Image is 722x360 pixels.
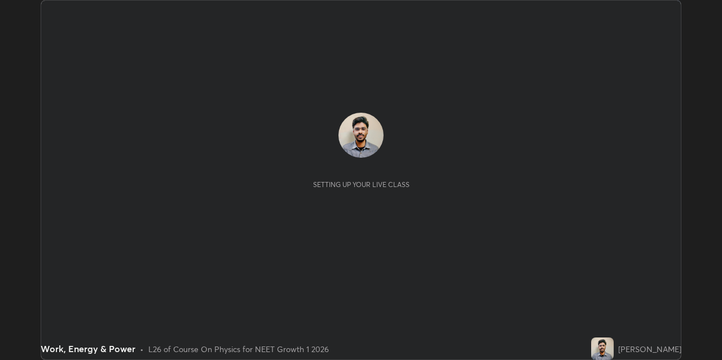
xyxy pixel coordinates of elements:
div: [PERSON_NAME] [618,343,681,355]
div: L26 of Course On Physics for NEET Growth 1 2026 [148,343,329,355]
div: Work, Energy & Power [41,342,135,355]
img: 3c9dec5f42fd4e45b337763dbad41687.jpg [338,113,384,158]
div: • [140,343,144,355]
div: Setting up your live class [313,180,410,189]
img: 3c9dec5f42fd4e45b337763dbad41687.jpg [591,337,614,360]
